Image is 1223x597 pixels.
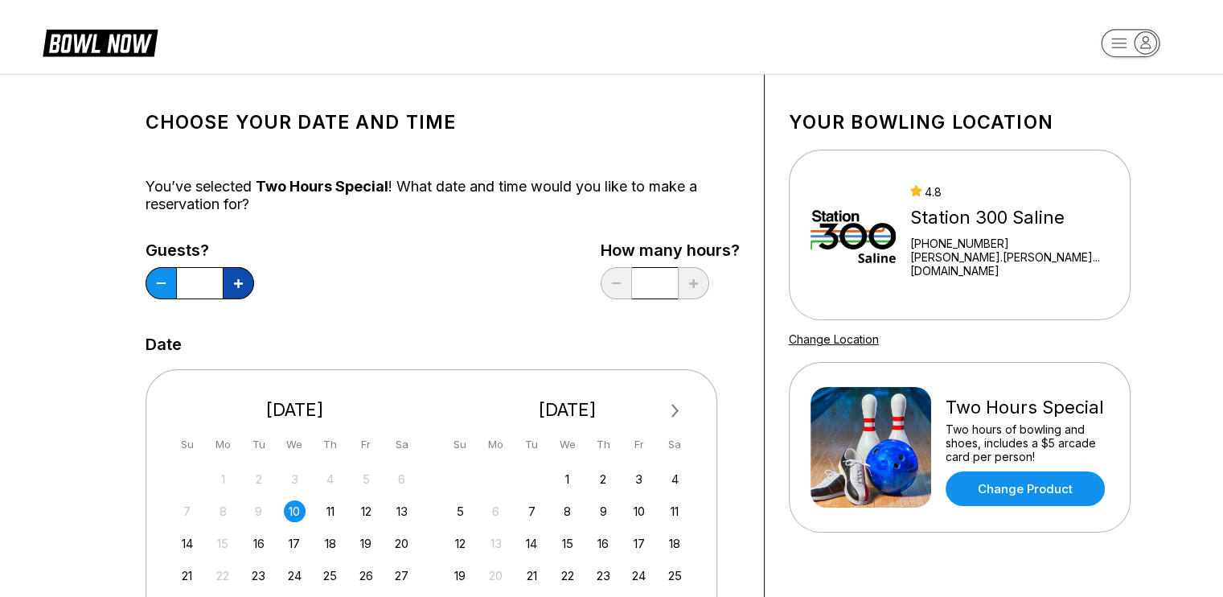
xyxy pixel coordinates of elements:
[593,434,614,455] div: Th
[664,533,686,554] div: Choose Saturday, October 18th, 2025
[521,434,543,455] div: Tu
[212,434,234,455] div: Mo
[628,434,650,455] div: Fr
[593,533,614,554] div: Choose Thursday, October 16th, 2025
[593,468,614,490] div: Choose Thursday, October 2nd, 2025
[811,175,897,295] img: Station 300 Saline
[946,471,1105,506] a: Change Product
[910,250,1108,278] a: [PERSON_NAME].[PERSON_NAME]...[DOMAIN_NAME]
[319,434,341,455] div: Th
[556,533,578,554] div: Choose Wednesday, October 15th, 2025
[521,565,543,587] div: Choose Tuesday, October 21st, 2025
[449,565,471,587] div: Choose Sunday, October 19th, 2025
[170,399,420,421] div: [DATE]
[284,434,306,455] div: We
[212,500,234,522] div: Not available Monday, September 8th, 2025
[391,533,412,554] div: Choose Saturday, September 20th, 2025
[664,565,686,587] div: Choose Saturday, October 25th, 2025
[355,500,377,522] div: Choose Friday, September 12th, 2025
[212,533,234,554] div: Not available Monday, September 15th, 2025
[284,500,306,522] div: Choose Wednesday, September 10th, 2025
[355,565,377,587] div: Choose Friday, September 26th, 2025
[628,565,650,587] div: Choose Friday, October 24th, 2025
[811,387,931,508] img: Two Hours Special
[248,565,269,587] div: Choose Tuesday, September 23rd, 2025
[391,565,412,587] div: Choose Saturday, September 27th, 2025
[789,332,879,346] a: Change Location
[146,111,740,134] h1: Choose your Date and time
[284,565,306,587] div: Choose Wednesday, September 24th, 2025
[284,533,306,554] div: Choose Wednesday, September 17th, 2025
[391,500,412,522] div: Choose Saturday, September 13th, 2025
[212,565,234,587] div: Not available Monday, September 22nd, 2025
[319,500,341,522] div: Choose Thursday, September 11th, 2025
[485,500,507,522] div: Not available Monday, October 6th, 2025
[449,500,471,522] div: Choose Sunday, October 5th, 2025
[910,185,1108,199] div: 4.8
[355,468,377,490] div: Not available Friday, September 5th, 2025
[593,500,614,522] div: Choose Thursday, October 9th, 2025
[146,336,182,353] label: Date
[443,399,692,421] div: [DATE]
[284,468,306,490] div: Not available Wednesday, September 3rd, 2025
[946,397,1109,418] div: Two Hours Special
[910,237,1108,250] div: [PHONE_NUMBER]
[248,500,269,522] div: Not available Tuesday, September 9th, 2025
[319,565,341,587] div: Choose Thursday, September 25th, 2025
[628,533,650,554] div: Choose Friday, October 17th, 2025
[319,533,341,554] div: Choose Thursday, September 18th, 2025
[248,434,269,455] div: Tu
[521,500,543,522] div: Choose Tuesday, October 7th, 2025
[256,178,388,195] span: Two Hours Special
[601,241,740,259] label: How many hours?
[664,468,686,490] div: Choose Saturday, October 4th, 2025
[355,434,377,455] div: Fr
[146,241,254,259] label: Guests?
[391,468,412,490] div: Not available Saturday, September 6th, 2025
[176,565,198,587] div: Choose Sunday, September 21st, 2025
[910,207,1108,229] div: Station 300 Saline
[391,434,412,455] div: Sa
[664,434,686,455] div: Sa
[176,434,198,455] div: Su
[628,468,650,490] div: Choose Friday, October 3rd, 2025
[485,565,507,587] div: Not available Monday, October 20th, 2025
[556,500,578,522] div: Choose Wednesday, October 8th, 2025
[663,398,688,424] button: Next Month
[485,533,507,554] div: Not available Monday, October 13th, 2025
[946,422,1109,463] div: Two hours of bowling and shoes, includes a $5 arcade card per person!
[248,533,269,554] div: Choose Tuesday, September 16th, 2025
[176,533,198,554] div: Choose Sunday, September 14th, 2025
[485,434,507,455] div: Mo
[449,533,471,554] div: Choose Sunday, October 12th, 2025
[319,468,341,490] div: Not available Thursday, September 4th, 2025
[521,533,543,554] div: Choose Tuesday, October 14th, 2025
[628,500,650,522] div: Choose Friday, October 10th, 2025
[556,468,578,490] div: Choose Wednesday, October 1st, 2025
[593,565,614,587] div: Choose Thursday, October 23rd, 2025
[146,178,740,213] div: You’ve selected ! What date and time would you like to make a reservation for?
[212,468,234,490] div: Not available Monday, September 1st, 2025
[789,111,1131,134] h1: Your bowling location
[556,434,578,455] div: We
[355,533,377,554] div: Choose Friday, September 19th, 2025
[176,500,198,522] div: Not available Sunday, September 7th, 2025
[449,434,471,455] div: Su
[248,468,269,490] div: Not available Tuesday, September 2nd, 2025
[556,565,578,587] div: Choose Wednesday, October 22nd, 2025
[664,500,686,522] div: Choose Saturday, October 11th, 2025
